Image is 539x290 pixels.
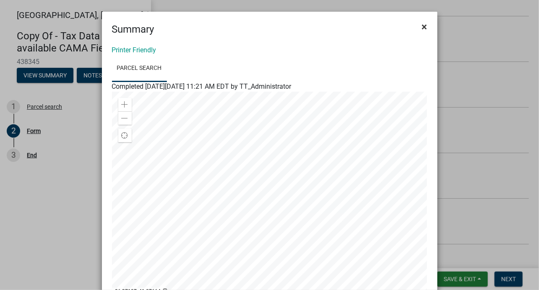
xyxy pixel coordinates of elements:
span: × [422,21,427,33]
h4: Summary [112,22,154,37]
button: Close [415,15,434,38]
a: Printer Friendly [112,46,156,54]
div: Find my location [118,129,132,142]
div: Zoom in [118,98,132,111]
div: Zoom out [118,111,132,125]
a: Parcel search [112,55,167,82]
span: Completed [DATE][DATE] 11:21 AM EDT by TT_Administrator [112,82,292,90]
